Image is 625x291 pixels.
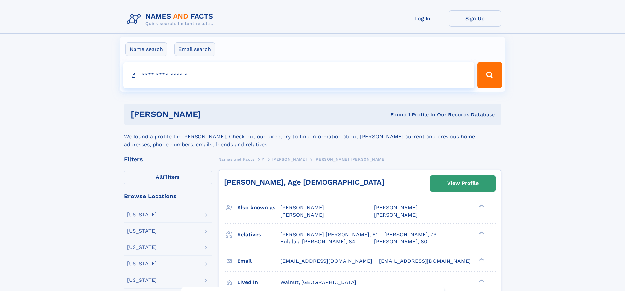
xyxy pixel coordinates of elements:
div: [US_STATE] [127,228,157,234]
div: ❯ [477,257,485,261]
a: [PERSON_NAME] [PERSON_NAME], 61 [281,231,378,238]
h3: Email [237,256,281,267]
input: search input [123,62,475,88]
div: ❯ [477,279,485,283]
span: [PERSON_NAME] [374,212,418,218]
span: [PERSON_NAME] [374,204,418,211]
label: Filters [124,170,212,185]
div: We found a profile for [PERSON_NAME]. Check out our directory to find information about [PERSON_N... [124,125,501,149]
div: Filters [124,156,212,162]
div: ❯ [477,231,485,235]
span: All [156,174,163,180]
span: [PERSON_NAME] [PERSON_NAME] [314,157,386,162]
a: Y [262,155,264,163]
img: Logo Names and Facts [124,10,219,28]
a: View Profile [430,176,495,191]
a: Eulalaia [PERSON_NAME], 84 [281,238,355,245]
button: Search Button [477,62,502,88]
div: Browse Locations [124,193,212,199]
span: [EMAIL_ADDRESS][DOMAIN_NAME] [379,258,471,264]
span: [PERSON_NAME] [281,212,324,218]
a: Log In [396,10,449,27]
div: View Profile [447,176,479,191]
h1: [PERSON_NAME] [131,110,296,118]
h3: Relatives [237,229,281,240]
label: Email search [174,42,215,56]
div: Found 1 Profile In Our Records Database [296,111,495,118]
span: Walnut, [GEOGRAPHIC_DATA] [281,279,356,285]
a: Names and Facts [219,155,255,163]
span: [EMAIL_ADDRESS][DOMAIN_NAME] [281,258,372,264]
label: Name search [125,42,167,56]
a: [PERSON_NAME] [272,155,307,163]
h3: Also known as [237,202,281,213]
div: ❯ [477,204,485,208]
span: Y [262,157,264,162]
h3: Lived in [237,277,281,288]
div: [US_STATE] [127,245,157,250]
a: [PERSON_NAME], Age [DEMOGRAPHIC_DATA] [224,178,384,186]
a: [PERSON_NAME], 79 [384,231,437,238]
a: [PERSON_NAME], 80 [374,238,427,245]
span: [PERSON_NAME] [272,157,307,162]
div: [US_STATE] [127,212,157,217]
span: [PERSON_NAME] [281,204,324,211]
div: [US_STATE] [127,278,157,283]
div: [US_STATE] [127,261,157,266]
a: Sign Up [449,10,501,27]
